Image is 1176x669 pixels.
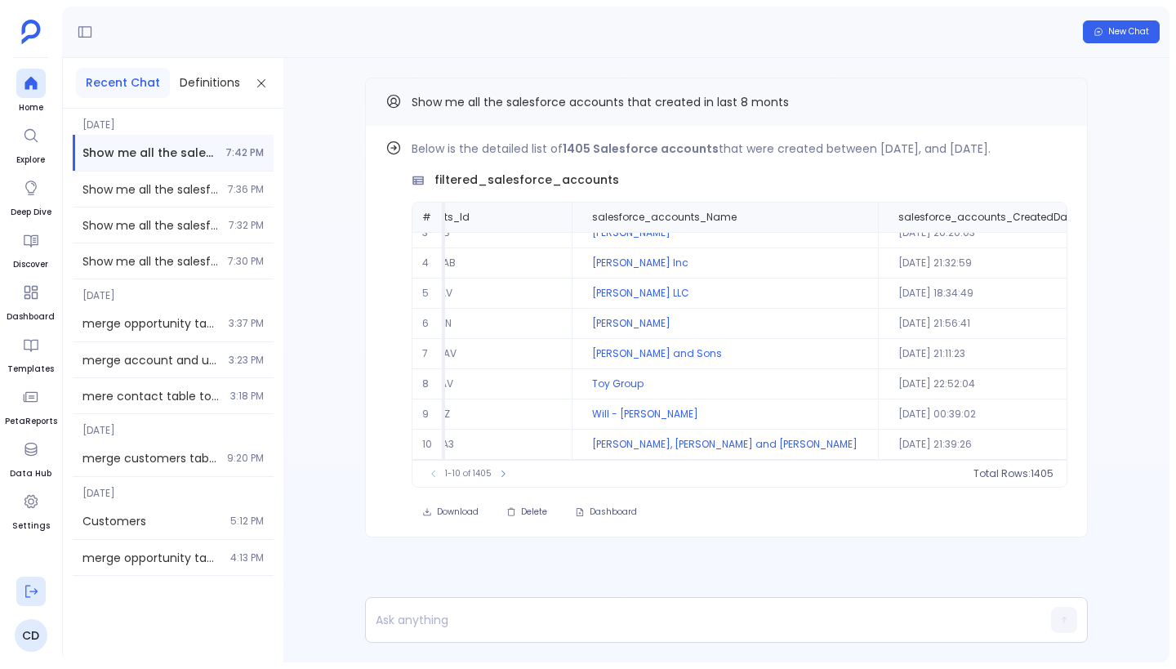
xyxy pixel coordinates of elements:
span: 5:12 PM [230,515,264,528]
span: merge customers table with one more table. [82,450,217,466]
td: 001Rd00000JbjZVIAZ [326,399,572,430]
a: Home [16,69,46,114]
button: Definitions [170,68,250,98]
span: Show me all the salesforce accounts that created in last 8 monts [82,145,216,161]
span: [DATE] [73,414,274,437]
td: 001Rd00000JbKRRIA3 [326,430,572,460]
td: 6 [412,309,445,339]
span: PetaReports [5,415,57,428]
span: [DATE] [73,109,274,132]
span: 1405 [1031,467,1053,480]
span: Download [437,506,479,518]
span: Settings [12,520,50,533]
a: Discover [13,225,48,271]
button: New Chat [1083,20,1160,43]
span: 7:32 PM [229,219,264,232]
td: 5 [412,279,445,309]
a: Explore [16,121,46,167]
td: 9 [412,399,445,430]
td: 001Rd00000Jaft0IAB [326,218,572,248]
a: Deep Dive [11,173,51,219]
span: 4:13 PM [230,551,264,564]
span: 7:30 PM [228,255,264,268]
td: 001Rd00000JbBUiIAN [326,309,572,339]
span: Customers [82,513,220,529]
span: salesforce_accounts_CreatedDate [898,211,1076,224]
span: Dashboard [590,506,637,518]
td: [PERSON_NAME] [572,218,878,248]
td: [PERSON_NAME] [572,309,878,339]
button: Delete [496,501,558,524]
td: 001Rd00000JaopsIAB [326,248,572,279]
td: 001Rd00000JbIuMIAV [326,369,572,399]
span: 3:37 PM [229,317,264,330]
span: [DATE] [73,279,274,302]
td: Toy Group [572,369,878,399]
span: filtered_salesforce_accounts [434,172,619,189]
td: 10 [412,430,445,460]
span: Discover [13,258,48,271]
span: merge account and user table. [82,352,219,368]
td: [PERSON_NAME] Inc [572,248,878,279]
span: New Chat [1108,26,1149,38]
td: 3 [412,218,445,248]
span: 7:42 PM [225,146,264,159]
span: Show me all the salesforce accounts that created in last 6 monts [82,217,219,234]
button: Recent Chat [76,68,170,98]
span: Deep Dive [11,206,51,219]
span: Templates [7,363,54,376]
button: Dashboard [564,501,648,524]
td: [PERSON_NAME] and Sons [572,339,878,369]
td: 4 [412,248,445,279]
span: Home [16,101,46,114]
span: 9:20 PM [227,452,264,465]
td: 7 [412,339,445,369]
span: Delete [521,506,547,518]
span: merge opportunity table to above output. [82,550,220,566]
span: Dashboard [7,310,55,323]
p: Below is the detailed list of that were created between [DATE], and [DATE]. [412,139,1067,158]
a: Data Hub [10,435,51,480]
button: Download [412,501,489,524]
a: Dashboard [7,278,55,323]
span: [DATE] [73,477,274,500]
span: 3:18 PM [230,390,264,403]
span: salesforce_accounts_Name [592,211,737,224]
a: Settings [12,487,50,533]
td: 001Rd00000JaVtZIAV [326,279,572,309]
a: CD [15,619,47,652]
span: 7:36 PM [228,183,264,196]
td: Will - [PERSON_NAME] [572,399,878,430]
span: Show me all the salesforce accounts that created in last 6 monts [82,253,218,270]
span: mere contact table to above result [82,388,220,404]
a: PetaReports [5,382,57,428]
span: 1-10 of 1405 [445,467,492,480]
td: 8 [412,369,445,399]
td: 001Rd00000JbG4TIAV [326,339,572,369]
span: 3:23 PM [229,354,264,367]
td: [PERSON_NAME], [PERSON_NAME] and [PERSON_NAME] [572,430,878,460]
span: # [422,210,431,224]
span: Show me all the salesforce accounts that created in last 5 monts [82,181,218,198]
span: Show me all the salesforce accounts that created in last 8 monts [412,94,789,110]
img: petavue logo [21,20,41,44]
td: [PERSON_NAME] LLC [572,279,878,309]
strong: 1405 Salesforce accounts [563,140,719,157]
span: Explore [16,154,46,167]
a: Templates [7,330,54,376]
span: merge opportunity table, accounts and tasks table [82,315,219,332]
span: Data Hub [10,467,51,480]
span: Total Rows: [973,467,1031,480]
